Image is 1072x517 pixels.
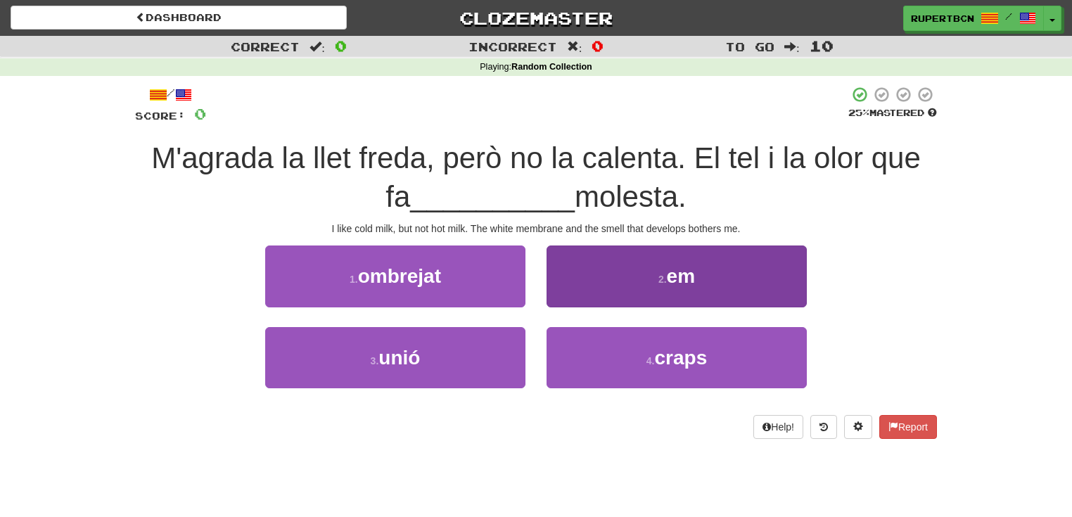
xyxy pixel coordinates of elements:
span: To go [725,39,774,53]
span: / [1005,11,1012,21]
span: : [784,41,800,53]
small: 3 . [371,355,379,366]
div: Mastered [848,107,937,120]
button: 2.em [547,245,807,307]
span: 0 [592,37,604,54]
a: Dashboard [11,6,347,30]
button: Help! [753,415,803,439]
span: RupertBCN [911,12,974,25]
div: I like cold milk, but not hot milk. The white membrane and the smell that develops bothers me. [135,222,937,236]
span: 0 [194,105,206,122]
span: 10 [810,37,834,54]
span: em [667,265,695,287]
button: Report [879,415,937,439]
span: M'agrada la llet freda, però no la calenta. El tel i la olor que fa [151,141,921,213]
a: Clozemaster [368,6,704,30]
span: : [567,41,582,53]
small: 2 . [658,274,667,285]
span: ombrejat [358,265,441,287]
span: : [310,41,325,53]
div: / [135,86,206,103]
button: Round history (alt+y) [810,415,837,439]
small: 1 . [350,274,358,285]
span: Correct [231,39,300,53]
span: craps [654,347,707,369]
span: Incorrect [468,39,557,53]
a: RupertBCN / [903,6,1044,31]
span: __________ [410,180,575,213]
span: unió [378,347,420,369]
span: 25 % [848,107,869,118]
button: 3.unió [265,327,525,388]
span: Score: [135,110,186,122]
button: 1.ombrejat [265,245,525,307]
small: 4 . [646,355,655,366]
span: 0 [335,37,347,54]
strong: Random Collection [511,62,592,72]
button: 4.craps [547,327,807,388]
span: molesta. [575,180,687,213]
